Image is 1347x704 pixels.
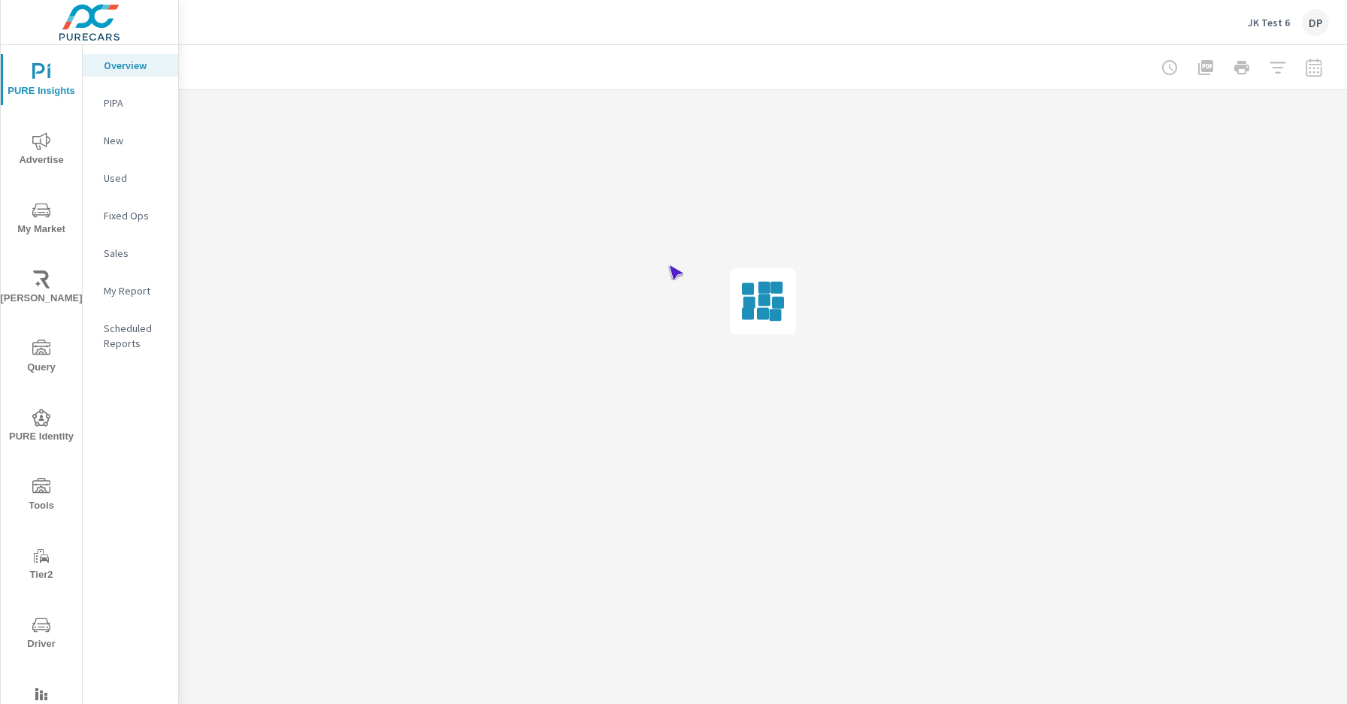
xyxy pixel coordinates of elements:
p: New [104,133,166,148]
div: My Report [83,279,178,302]
div: Used [83,167,178,189]
p: My Report [104,283,166,298]
span: Query [5,340,77,376]
div: DP [1302,9,1329,36]
div: PIPA [83,92,178,114]
span: Advertise [5,132,77,169]
p: Overview [104,58,166,73]
span: Tier2 [5,547,77,584]
div: Scheduled Reports [83,317,178,355]
p: PIPA [104,95,166,110]
span: Driver [5,616,77,653]
span: My Market [5,201,77,238]
p: Sales [104,246,166,261]
span: [PERSON_NAME] [5,270,77,307]
p: Used [104,171,166,186]
p: JK Test 6 [1248,16,1290,29]
div: Overview [83,54,178,77]
span: PURE Identity [5,409,77,446]
p: Scheduled Reports [104,321,166,351]
div: Sales [83,242,178,264]
div: New [83,129,178,152]
span: PURE Insights [5,63,77,100]
div: Fixed Ops [83,204,178,227]
p: Fixed Ops [104,208,166,223]
span: Tools [5,478,77,515]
